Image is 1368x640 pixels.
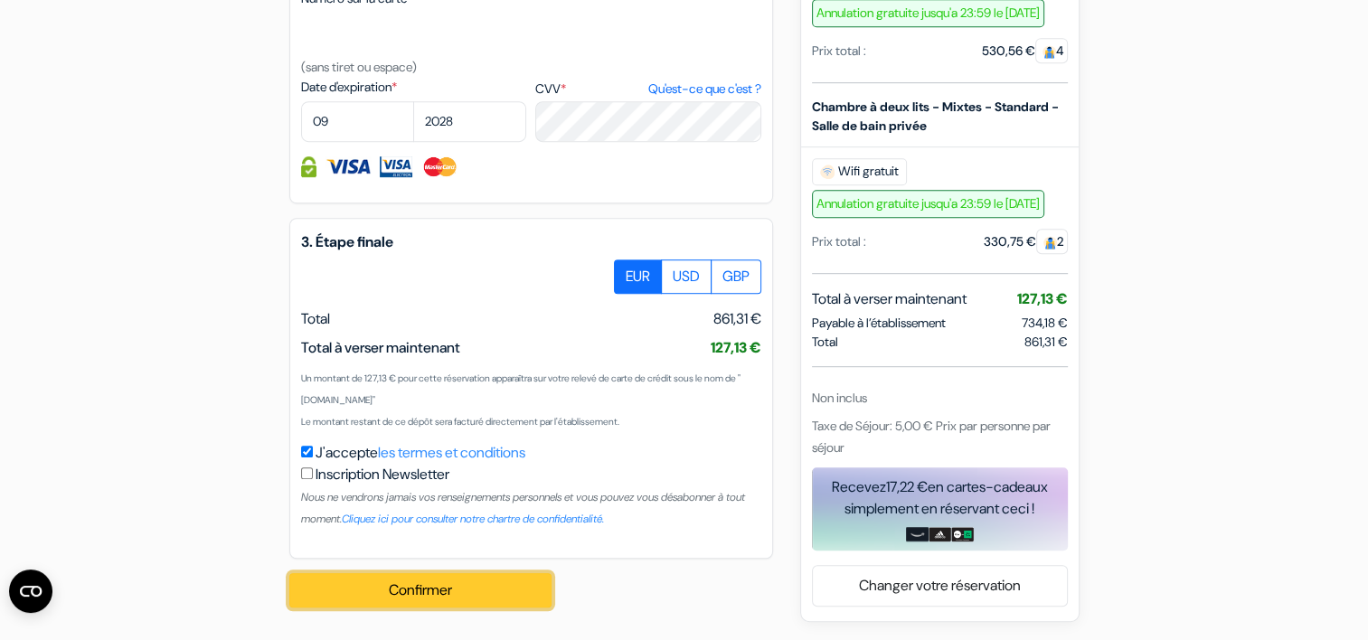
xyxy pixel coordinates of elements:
label: EUR [614,259,662,294]
a: Qu'est-ce que c'est ? [647,80,760,99]
span: Total à verser maintenant [812,288,967,310]
div: Prix total : [812,42,866,61]
a: les termes et conditions [378,443,525,462]
b: Chambre à deux lits - Mixtes - Standard - Salle de bain privée [812,99,1059,134]
a: Changer votre réservation [813,569,1067,603]
span: Taxe de Séjour: 5,00 € Prix par personne par séjour [812,418,1051,456]
h5: 3. Étape finale [301,233,761,250]
img: adidas-card.png [929,527,951,541]
small: Le montant restant de ce dépôt sera facturé directement par l'établissement. [301,416,619,428]
label: Date d'expiration [301,78,526,97]
img: guest.svg [1043,236,1057,249]
div: 330,75 € [984,232,1068,251]
img: free_wifi.svg [820,165,835,179]
button: Ouvrir le widget CMP [9,569,52,613]
span: 861,31 € [1024,333,1068,352]
span: Total [812,333,838,352]
label: USD [661,259,712,294]
div: 530,56 € [982,42,1068,61]
span: Total [301,309,330,328]
label: Inscription Newsletter [316,464,449,485]
span: 4 [1035,38,1068,63]
img: guest.svg [1043,45,1056,59]
img: Master Card [421,156,458,177]
div: Basic radio toggle button group [615,259,761,294]
a: Cliquez ici pour consulter notre chartre de confidentialité. [342,512,604,526]
label: GBP [711,259,761,294]
span: 861,31 € [713,308,761,330]
span: Wifi gratuit [812,158,907,185]
div: Non inclus [812,389,1068,408]
span: Payable à l’établissement [812,314,946,333]
div: Prix total : [812,232,866,251]
span: Total à verser maintenant [301,338,460,357]
img: amazon-card-no-text.png [906,527,929,541]
span: 127,13 € [1017,289,1068,308]
span: 127,13 € [711,338,761,357]
span: Annulation gratuite jusqu'a 23:59 le [DATE] [812,190,1044,218]
img: Information de carte de crédit entièrement encryptée et sécurisée [301,156,316,177]
span: 17,22 € [886,477,928,496]
img: Visa [325,156,371,177]
small: Un montant de 127,13 € pour cette réservation apparaîtra sur votre relevé de carte de crédit sous... [301,372,741,406]
label: J'accepte [316,442,525,464]
small: (sans tiret ou espace) [301,59,417,75]
button: Confirmer [289,573,552,607]
span: 734,18 € [1022,315,1068,331]
span: 2 [1036,229,1068,254]
img: Visa Electron [380,156,412,177]
div: Recevez en cartes-cadeaux simplement en réservant ceci ! [812,476,1068,520]
label: CVV [535,80,760,99]
img: uber-uber-eats-card.png [951,527,974,541]
small: Nous ne vendrons jamais vos renseignements personnels et vous pouvez vous désabonner à tout moment. [301,490,745,526]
